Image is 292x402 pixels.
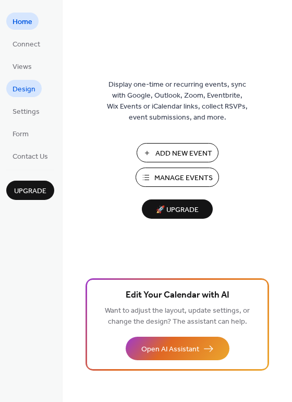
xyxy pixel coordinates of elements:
span: Design [13,84,35,95]
span: Form [13,129,29,140]
a: Form [6,125,35,142]
span: Edit Your Calendar with AI [126,288,229,303]
a: Views [6,57,38,75]
span: Contact Us [13,151,48,162]
button: Manage Events [136,168,219,187]
button: Open AI Assistant [126,337,229,360]
button: Upgrade [6,181,54,200]
span: Settings [13,107,40,117]
a: Connect [6,35,46,52]
button: Add New Event [137,143,218,162]
span: Display one-time or recurring events, sync with Google, Outlook, Zoom, Eventbrite, Wix Events or ... [107,79,248,123]
span: Want to adjust the layout, update settings, or change the design? The assistant can help. [105,304,250,329]
span: Views [13,62,32,73]
span: Upgrade [14,186,46,197]
a: Settings [6,102,46,120]
span: Add New Event [155,148,212,159]
button: 🚀 Upgrade [142,199,213,219]
a: Home [6,13,39,30]
span: 🚀 Upgrade [148,203,206,217]
span: Manage Events [154,173,213,184]
span: Open AI Assistant [141,344,199,355]
a: Design [6,80,42,97]
span: Connect [13,39,40,50]
span: Home [13,17,32,28]
a: Contact Us [6,147,54,164]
